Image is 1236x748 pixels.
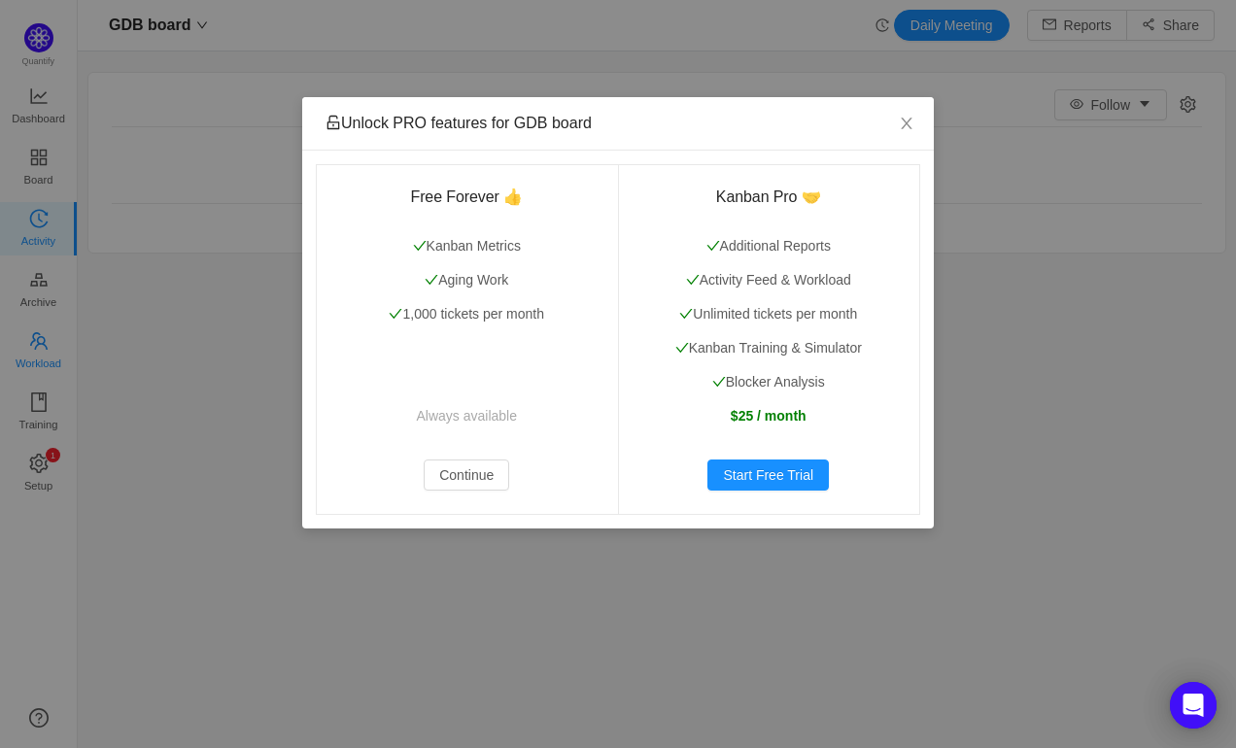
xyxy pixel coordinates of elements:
h3: Free Forever 👍 [339,187,595,207]
p: Aging Work [339,270,595,290]
i: icon: close [899,116,914,131]
strong: $25 / month [731,408,807,424]
i: icon: check [413,239,427,253]
p: Activity Feed & Workload [641,270,897,290]
i: icon: check [706,239,720,253]
p: Additional Reports [641,236,897,256]
span: Unlock PRO features for GDB board [326,115,592,131]
i: icon: check [675,341,689,355]
button: Continue [424,459,509,491]
p: Blocker Analysis [641,372,897,392]
div: Open Intercom Messenger [1170,682,1217,729]
p: Kanban Training & Simulator [641,338,897,358]
i: icon: check [679,307,693,321]
i: icon: check [686,273,700,287]
button: Close [879,97,934,152]
p: Always available [339,406,595,426]
p: Kanban Metrics [339,236,595,256]
i: icon: unlock [326,115,341,130]
h3: Kanban Pro 🤝 [641,187,897,207]
p: Unlimited tickets per month [641,304,897,324]
i: icon: check [712,375,726,389]
span: 1,000 tickets per month [389,306,544,322]
i: icon: check [389,307,402,321]
button: Start Free Trial [707,459,829,491]
i: icon: check [425,273,438,287]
